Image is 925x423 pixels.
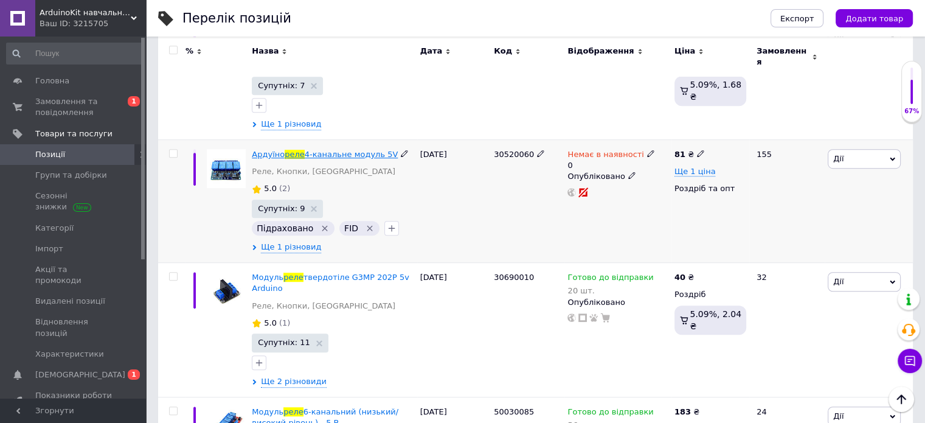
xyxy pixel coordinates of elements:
img: Ардуино реле 4-х канальный модуль 5V [207,149,246,188]
span: Супутніх: 11 [258,338,310,346]
span: Модуль [252,273,283,282]
div: 231 [749,16,825,139]
span: Додати товар [845,14,903,23]
div: 20 шт. [567,286,653,295]
span: Експорт [780,14,814,23]
svg: Видалити мітку [320,223,330,233]
span: 30690010 [494,273,534,282]
a: Реле, Кнопки, [GEOGRAPHIC_DATA] [252,301,395,312]
span: [DEMOGRAPHIC_DATA] [35,369,125,380]
div: [DATE] [417,263,491,397]
span: Позиції [35,149,65,160]
span: Ціна [674,46,695,57]
input: Пошук [6,43,144,65]
span: 30520060 [494,150,534,159]
span: FID [344,223,358,233]
span: % [185,46,193,57]
span: Ще 1 різновид [261,119,321,130]
div: Опубліковано [567,297,668,308]
b: 81 [674,150,685,159]
span: Дії [833,411,844,421]
span: Характеристики [35,349,104,360]
button: Чат з покупцем [898,349,922,373]
b: 40 [674,273,685,282]
span: Товари та послуги [35,128,113,139]
span: Видалені позиції [35,296,105,307]
div: Роздріб та опт [674,183,746,194]
span: 4-канальне модуль 5V [305,150,398,159]
span: Відображення [567,46,634,57]
span: Сезонні знижки [35,191,113,212]
span: Головна [35,75,69,86]
span: Назва [252,46,279,57]
div: Перелік позицій [182,12,291,25]
span: Дата [420,46,443,57]
span: Імпорт [35,243,63,254]
span: Готово до відправки [567,407,653,420]
div: ₴ [674,272,694,283]
span: Ще 1 ціна [674,167,716,177]
div: 0 [567,149,654,171]
a: Ардуїнореле4-канальне модуль 5V [252,150,398,159]
span: 5.09%, 1.68 ₴ [690,80,741,102]
img: Модуль реле твердотельное G3MP 202P 5v Arduino [207,272,246,311]
span: Супутніх: 7 [258,82,305,89]
span: Дії [833,154,844,163]
span: реле [283,273,303,282]
span: твердотіле G3MP 202P 5v Arduino [252,273,409,293]
span: 1 [128,369,140,380]
div: Роздріб [674,289,746,300]
span: Дії [833,277,844,286]
span: Ардуїно [252,150,285,159]
div: 155 [749,139,825,262]
div: 67% [902,107,921,116]
button: Наверх [889,386,914,412]
span: реле [283,407,303,416]
span: Замовлення та повідомлення [35,96,113,118]
div: [DATE] [417,139,491,262]
span: Ще 2 різновиди [261,376,327,388]
span: Групи та добірки [35,170,107,181]
span: Готово до відправки [567,273,653,285]
span: 5.0 [264,318,277,327]
span: Код [494,46,512,57]
button: Експорт [771,9,824,27]
div: [DATE] [417,16,491,139]
a: Модульрелетвердотіле G3MP 202P 5v Arduino [252,273,409,293]
span: Немає в наявності [567,150,643,163]
b: 183 [674,407,691,416]
span: ArduinoKit навчальні набори робототехніки [40,7,131,18]
div: Опубліковано [567,171,668,182]
span: Категорії [35,223,74,234]
span: (1) [279,318,290,327]
span: Ще 1 різновид [261,242,321,253]
span: Супутніх: 9 [258,205,305,212]
span: 5.09%, 2.04 ₴ [690,309,741,331]
div: Ваш ID: 3215705 [40,18,146,29]
span: 50030085 [494,407,534,416]
span: Замовлення [757,46,809,68]
span: реле [285,150,305,159]
span: Показники роботи компанії [35,390,113,412]
span: 5.0 [264,184,277,193]
button: Додати товар [836,9,913,27]
span: Підраховано [257,223,313,233]
span: (2) [279,184,290,193]
span: Відновлення позицій [35,316,113,338]
a: Реле, Кнопки, [GEOGRAPHIC_DATA] [252,166,395,177]
div: ₴ [674,407,699,418]
span: Модуль [252,407,283,416]
div: 32 [749,263,825,397]
span: Акції та промокоди [35,264,113,286]
svg: Видалити мітку [365,223,375,233]
span: 1 [128,96,140,107]
div: ₴ [674,149,705,160]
